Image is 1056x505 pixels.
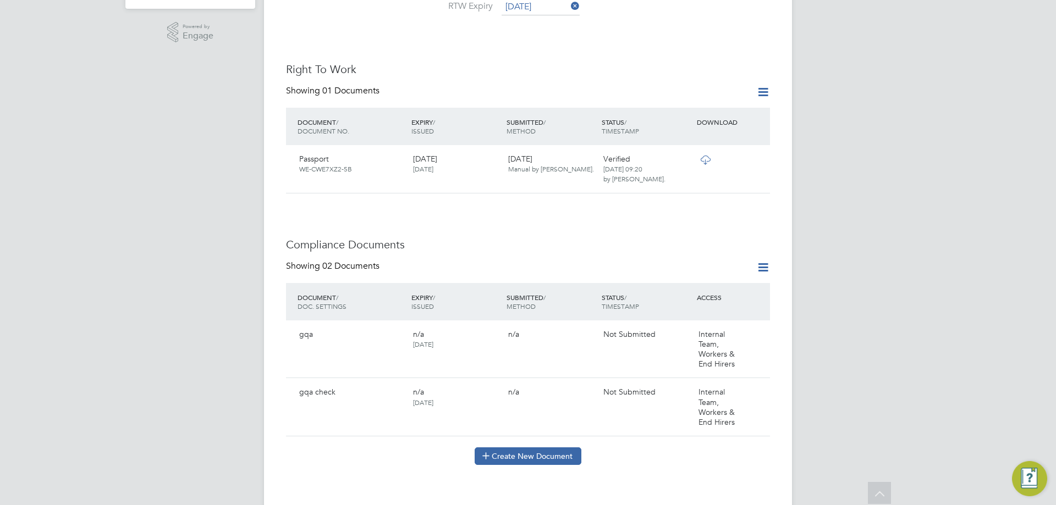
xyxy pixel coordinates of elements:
[543,118,546,126] span: /
[298,302,346,310] span: DOC. SETTINGS
[299,329,313,339] span: gqa
[603,174,665,183] span: by [PERSON_NAME].
[286,85,382,97] div: Showing
[624,118,626,126] span: /
[698,329,735,369] span: Internal Team, Workers & End Hirers
[599,112,694,141] div: STATUS
[167,22,214,43] a: Powered byEngage
[411,126,434,135] span: ISSUED
[409,287,504,316] div: EXPIRY
[336,293,338,302] span: /
[438,1,493,12] label: RTW Expiry
[698,387,735,427] span: Internal Team, Workers & End Hirers
[504,149,599,178] div: [DATE]
[507,126,536,135] span: METHOD
[413,398,433,407] span: [DATE]
[603,387,656,397] span: Not Submitted
[508,329,519,339] span: n/a
[409,112,504,141] div: EXPIRY
[413,387,424,397] span: n/a
[508,164,594,173] span: Manual by [PERSON_NAME].
[411,302,434,310] span: ISSUED
[694,287,770,307] div: ACCESS
[413,340,433,348] span: [DATE]
[286,260,382,272] div: Showing
[603,164,642,173] span: [DATE] 09:20
[413,329,424,339] span: n/a
[603,329,656,339] span: Not Submitted
[183,31,213,41] span: Engage
[602,126,639,135] span: TIMESTAMP
[413,164,433,173] span: [DATE]
[433,293,435,302] span: /
[183,22,213,31] span: Powered by
[298,126,349,135] span: DOCUMENT NO.
[599,287,694,316] div: STATUS
[322,260,380,271] span: 02 Documents
[543,293,546,302] span: /
[286,62,770,76] h3: Right To Work
[409,149,504,178] div: [DATE]
[694,112,770,132] div: DOWNLOAD
[299,387,335,397] span: gqa check
[295,149,409,178] div: Passport
[322,85,380,96] span: 01 Documents
[433,118,435,126] span: /
[504,287,599,316] div: SUBMITTED
[507,302,536,310] span: METHOD
[602,302,639,310] span: TIMESTAMP
[295,112,409,141] div: DOCUMENT
[1012,461,1047,496] button: Engage Resource Center
[508,387,519,397] span: n/a
[286,237,770,252] h3: Compliance Documents
[475,447,581,465] button: Create New Document
[299,164,352,173] span: WE-CWE7XZ2-5B
[624,293,626,302] span: /
[603,154,630,164] span: Verified
[336,118,338,126] span: /
[504,112,599,141] div: SUBMITTED
[295,287,409,316] div: DOCUMENT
